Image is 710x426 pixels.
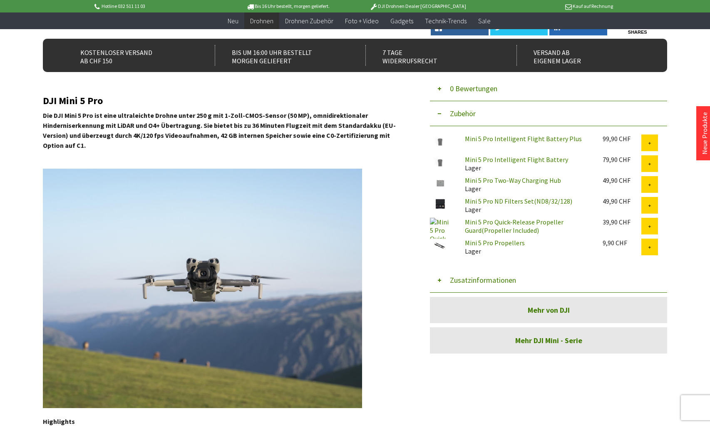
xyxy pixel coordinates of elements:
div: Versand ab eigenem Lager [516,45,649,66]
a: Technik-Trends [419,12,472,30]
p: Hotline 032 511 11 03 [93,1,223,11]
div: 49,90 CHF [603,176,641,184]
p: Bis 16 Uhr bestellt, morgen geliefert. [223,1,353,11]
a: Neue Produkte [700,112,709,154]
span: Drohnen [250,17,273,25]
a: Sale [472,12,497,30]
div: Bis um 16:00 Uhr bestellt Morgen geliefert [215,45,348,66]
p: Kauf auf Rechnung [483,1,613,11]
img: Mini 5 Pro Propellers [430,239,451,252]
button: Zubehör [430,101,667,126]
a: Mini 5 Pro Intelligent Flight Battery [465,155,568,164]
a: Drohnen Zubehör [279,12,339,30]
a: Mini 5 Pro Quick-Release Propeller Guard(Propeller Included) [465,218,564,234]
div: Lager [458,155,596,172]
a: Mini 5 Pro Intelligent Flight Battery Plus [465,135,582,143]
div: Lager [458,239,596,255]
span: Gadgets [390,17,413,25]
p: DJI Drohnen Dealer [GEOGRAPHIC_DATA] [353,1,483,11]
strong: Highlights [43,417,75,426]
div: 7 Tage Widerrufsrecht [365,45,498,66]
span: Neu [228,17,238,25]
img: Mini 5 Pro Intelligent Flight Battery Plus [430,135,451,148]
div: 49,90 CHF [603,197,641,205]
img: Mini 5 Pro ND Filters Set(ND8/32/128) [430,197,451,211]
a: Mehr DJI Mini - Serie [430,327,667,354]
div: 99,90 CHF [603,135,641,143]
img: Mini 5 Pro Quick-Release Propeller Guard(Propeller Included) [430,218,451,239]
div: 9,90 CHF [603,239,641,247]
div: Lager [458,176,596,193]
div: Lager [458,197,596,214]
span: Foto + Video [345,17,379,25]
a: Mini 5 Pro Propellers [465,239,525,247]
a: Foto + Video [339,12,385,30]
div: 39,90 CHF [603,218,641,226]
a: Gadgets [385,12,419,30]
a: Mini 5 Pro ND Filters Set(ND8/32/128) [465,197,572,205]
div: Kostenloser Versand ab CHF 150 [64,45,196,66]
a: Drohnen [244,12,279,30]
span: Sale [478,17,491,25]
a: Mini 5 Pro Two-Way Charging Hub [465,176,561,184]
img: Mini 5 Pro Intelligent Flight Battery [430,155,451,169]
button: 0 Bewertungen [430,76,667,101]
button: Zusatzinformationen [430,268,667,293]
span: Technik-Trends [425,17,467,25]
a: shares [609,30,667,35]
h2: DJI Mini 5 Pro [43,95,405,106]
span: Drohnen Zubehör [285,17,333,25]
strong: Die DJI Mini 5 Pro ist eine ultraleichte Drohne unter 250 g mit 1-Zoll-CMOS-Sensor (50 MP), omnid... [43,111,396,149]
a: Mehr von DJI [430,297,667,323]
div: 79,90 CHF [603,155,641,164]
img: Mini 5 Pro Two-Way Charging Hub [430,176,451,190]
a: Neu [222,12,244,30]
img: In-Flight-4-1 [43,169,362,408]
